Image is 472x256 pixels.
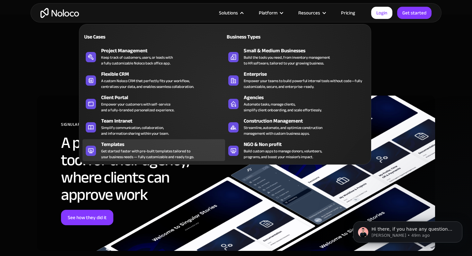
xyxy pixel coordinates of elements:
[333,9,363,17] a: Pricing
[244,101,322,113] div: Automate tasks, manage clients, simplify client onboarding, and scale effortlessly.
[83,116,225,138] a: Team IntranetSimplify communication, collaboration,and information sharing within your team.
[101,47,228,55] div: Project Management
[290,9,333,17] div: Resources
[83,46,225,67] a: Project ManagementKeep track of customers, users, or leads witha fully customizable Noloco back o...
[79,15,371,165] nav: Solutions
[244,47,371,55] div: Small & Medium Businesses
[225,116,368,138] a: Construction ManagementStreamline, automate, and optimize constructionmanagement with custom busi...
[40,8,79,18] a: home
[101,141,228,148] div: Templates
[211,9,251,17] div: Solutions
[101,101,174,113] div: Empower your customers with self-service and a fully-branded personalized experience.
[371,7,392,19] a: Login
[344,208,472,253] iframe: Intercom notifications message
[83,33,151,41] div: Use Cases
[225,69,368,91] a: EnterpriseEmpower your teams to build powerful internal tools without code—fully customizable, se...
[61,120,223,134] div: SIGNULAR DESIGN
[225,29,368,44] a: Business Types
[244,148,322,160] div: Build custom apps to manage donors, volunteers, programs, and boost your mission’s impact.
[83,139,225,161] a: TemplatesGet started faster with pre-built templates tailored toyour business needs — fully custo...
[225,46,368,67] a: Small & Medium BusinessesBuild the tools you need, from inventory managementto HR software, tailo...
[83,29,225,44] a: Use Cases
[61,210,113,225] a: See how they did it
[61,134,223,203] h2: A project management tool for their agency, where clients can approve work
[37,45,435,80] h2: Real-life success stories: How businesses move faster with Noloco
[219,9,238,17] div: Solutions
[225,139,368,161] a: NGO & Non profitBuild custom apps to manage donors, volunteers,programs, and boost your mission’s...
[225,92,368,114] a: AgenciesAutomate tasks, manage clients,simplify client onboarding, and scale effortlessly.
[244,55,330,66] div: Build the tools you need, from inventory management to HR software, tailored to your growing busi...
[225,33,294,41] div: Business Types
[244,141,371,148] div: NGO & Non profit
[83,92,225,114] a: Client PortalEmpower your customers with self-serviceand a fully-branded personalized experience.
[101,117,228,125] div: Team Intranet
[244,70,371,78] div: Enterprise
[101,70,228,78] div: Flexible CRM
[244,117,371,125] div: Construction Management
[251,9,290,17] div: Platform
[397,7,432,19] a: Get started
[101,78,194,90] div: A custom Noloco CRM that perfectly fits your workflow, centralizes your data, and enables seamles...
[259,9,277,17] div: Platform
[244,94,371,101] div: Agencies
[101,125,169,136] div: Simplify communication, collaboration, and information sharing within your team.
[244,125,322,136] div: Streamline, automate, and optimize construction management with custom business apps.
[298,9,320,17] div: Resources
[83,69,225,91] a: Flexible CRMA custom Noloco CRM that perfectly fits your workflow,centralizes your data, and enab...
[101,55,173,66] div: Keep track of customers, users, or leads with a fully customizable Noloco back office app.
[244,78,364,90] div: Empower your teams to build powerful internal tools without code—fully customizable, secure, and ...
[101,94,228,101] div: Client Portal
[101,148,194,160] div: Get started faster with pre-built templates tailored to your business needs — fully customizable ...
